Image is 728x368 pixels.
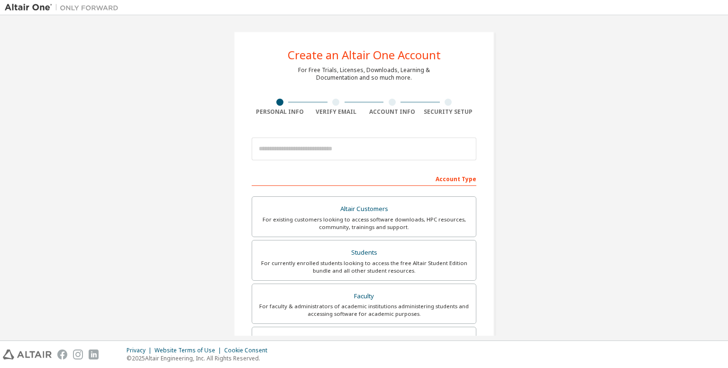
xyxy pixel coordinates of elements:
[258,303,470,318] div: For faculty & administrators of academic institutions administering students and accessing softwa...
[127,347,155,354] div: Privacy
[89,350,99,359] img: linkedin.svg
[420,108,477,116] div: Security Setup
[57,350,67,359] img: facebook.svg
[252,171,476,186] div: Account Type
[298,66,430,82] div: For Free Trials, Licenses, Downloads, Learning & Documentation and so much more.
[258,202,470,216] div: Altair Customers
[127,354,273,362] p: © 2025 Altair Engineering, Inc. All Rights Reserved.
[364,108,420,116] div: Account Info
[5,3,123,12] img: Altair One
[258,216,470,231] div: For existing customers looking to access software downloads, HPC resources, community, trainings ...
[308,108,364,116] div: Verify Email
[288,49,441,61] div: Create an Altair One Account
[3,350,52,359] img: altair_logo.svg
[224,347,273,354] div: Cookie Consent
[252,108,308,116] div: Personal Info
[258,259,470,275] div: For currently enrolled students looking to access the free Altair Student Edition bundle and all ...
[258,246,470,259] div: Students
[258,290,470,303] div: Faculty
[73,350,83,359] img: instagram.svg
[155,347,224,354] div: Website Terms of Use
[258,333,470,346] div: Everyone else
